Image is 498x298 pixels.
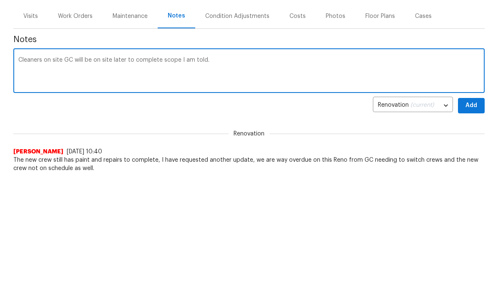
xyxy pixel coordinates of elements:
[67,149,102,155] span: [DATE] 10:40
[113,13,148,21] div: Maintenance
[18,58,480,87] textarea: Cleaners on site GC will be on site later to complete scope I am told.
[13,36,485,44] span: Notes
[13,156,485,173] span: The new crew still has paint and repairs to complete, I have requested another update, we are way...
[58,13,93,21] div: Work Orders
[205,13,269,21] div: Condition Adjustments
[229,130,269,138] span: Renovation
[415,13,432,21] div: Cases
[326,13,345,21] div: Photos
[23,13,38,21] div: Visits
[168,12,185,20] div: Notes
[13,148,63,156] span: [PERSON_NAME]
[373,96,453,116] div: Renovation (current)
[410,103,434,108] span: (current)
[365,13,395,21] div: Floor Plans
[465,101,478,111] span: Add
[289,13,306,21] div: Costs
[458,98,485,114] button: Add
